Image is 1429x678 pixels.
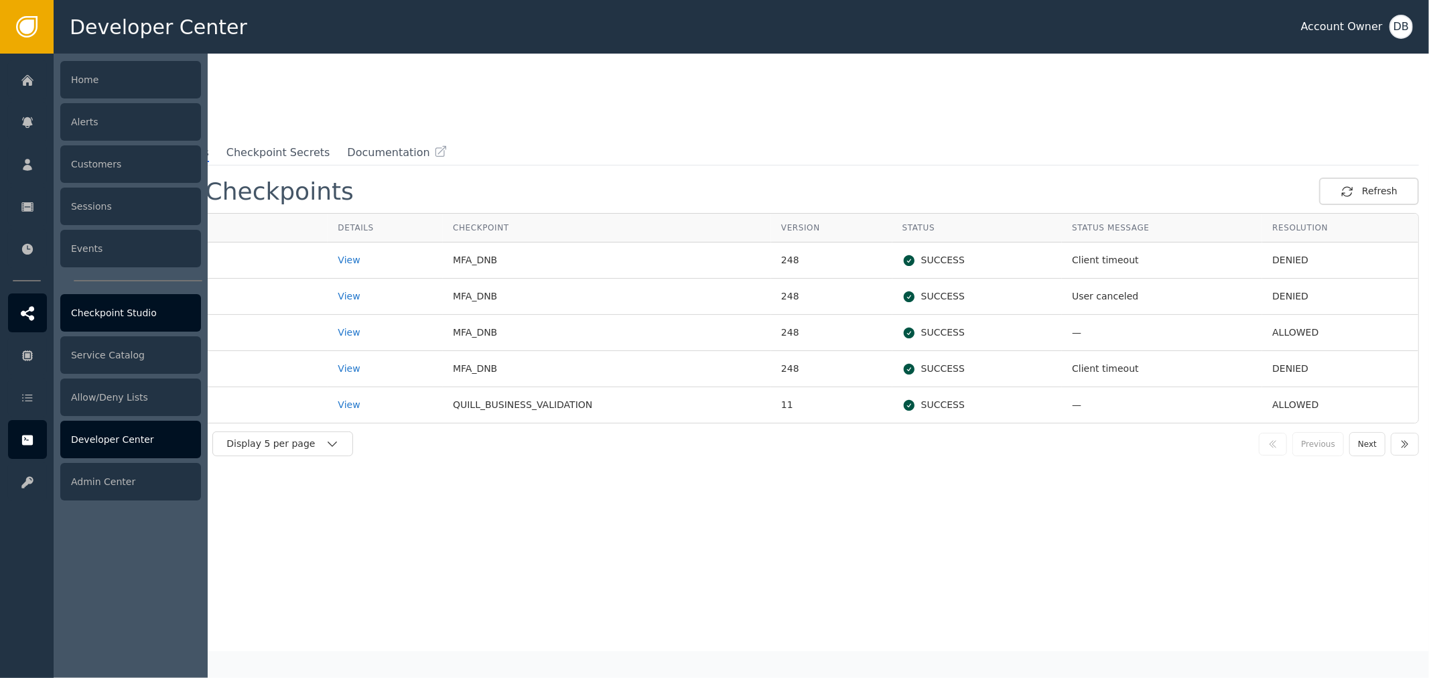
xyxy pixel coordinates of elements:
[453,222,761,234] div: Checkpoint
[1062,243,1262,279] td: Client timeout
[338,362,433,376] div: View
[347,145,429,161] span: Documentation
[8,420,201,459] a: Developer Center
[8,229,201,268] a: Events
[443,315,771,351] td: MFA_DNB
[226,145,330,161] span: Checkpoint Secrets
[902,362,1052,376] div: SUCCESS
[338,289,433,303] div: View
[338,222,433,234] div: Details
[60,103,201,141] div: Alerts
[1062,279,1262,315] td: User canceled
[1062,387,1262,423] td: —
[771,279,892,315] td: 248
[1272,222,1408,234] div: Resolution
[60,379,201,416] div: Allow/Deny Lists
[60,336,201,374] div: Service Catalog
[902,289,1052,303] div: SUCCESS
[60,421,201,458] div: Developer Center
[443,387,771,423] td: QUILL_BUSINESS_VALIDATION
[1262,351,1418,387] td: DENIED
[902,253,1052,267] div: SUCCESS
[60,188,201,225] div: Sessions
[771,351,892,387] td: 248
[347,145,447,161] a: Documentation
[771,387,892,423] td: 11
[338,253,433,267] div: View
[1262,387,1418,423] td: ALLOWED
[70,12,247,42] span: Developer Center
[1341,184,1398,198] div: Refresh
[8,293,201,332] a: Checkpoint Studio
[60,463,201,500] div: Admin Center
[902,326,1052,340] div: SUCCESS
[8,103,201,141] a: Alerts
[1072,222,1252,234] div: Status Message
[8,462,201,501] a: Admin Center
[60,145,201,183] div: Customers
[8,378,201,417] a: Allow/Deny Lists
[1389,15,1413,39] button: DB
[781,222,882,234] div: Version
[771,315,892,351] td: 248
[8,187,201,226] a: Sessions
[1262,315,1418,351] td: ALLOWED
[8,60,201,99] a: Home
[443,351,771,387] td: MFA_DNB
[443,279,771,315] td: MFA_DNB
[8,336,201,375] a: Service Catalog
[1262,279,1418,315] td: DENIED
[443,243,771,279] td: MFA_DNB
[1349,432,1385,456] button: Next
[1319,178,1419,205] button: Refresh
[1062,351,1262,387] td: Client timeout
[771,243,892,279] td: 248
[60,61,201,98] div: Home
[902,222,1052,234] div: Status
[60,230,201,267] div: Events
[338,398,433,412] div: View
[60,294,201,332] div: Checkpoint Studio
[1262,243,1418,279] td: DENIED
[338,326,433,340] div: View
[1301,19,1383,35] div: Account Owner
[226,437,326,451] div: Display 5 per page
[212,431,353,456] button: Display 5 per page
[1062,315,1262,351] td: —
[8,145,201,184] a: Customers
[902,398,1052,412] div: SUCCESS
